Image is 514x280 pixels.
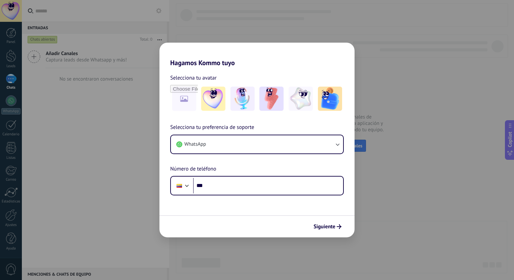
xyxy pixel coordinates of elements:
[289,87,313,111] img: -4.jpeg
[310,221,344,232] button: Siguiente
[230,87,255,111] img: -2.jpeg
[173,179,186,193] div: Colombia: + 57
[170,74,217,82] span: Selecciona tu avatar
[159,43,355,67] h2: Hagamos Kommo tuyo
[184,141,206,148] span: WhatsApp
[318,87,342,111] img: -5.jpeg
[170,123,254,132] span: Selecciona tu preferencia de soporte
[170,165,216,174] span: Número de teléfono
[171,135,343,153] button: WhatsApp
[259,87,284,111] img: -3.jpeg
[201,87,225,111] img: -1.jpeg
[314,224,335,229] span: Siguiente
